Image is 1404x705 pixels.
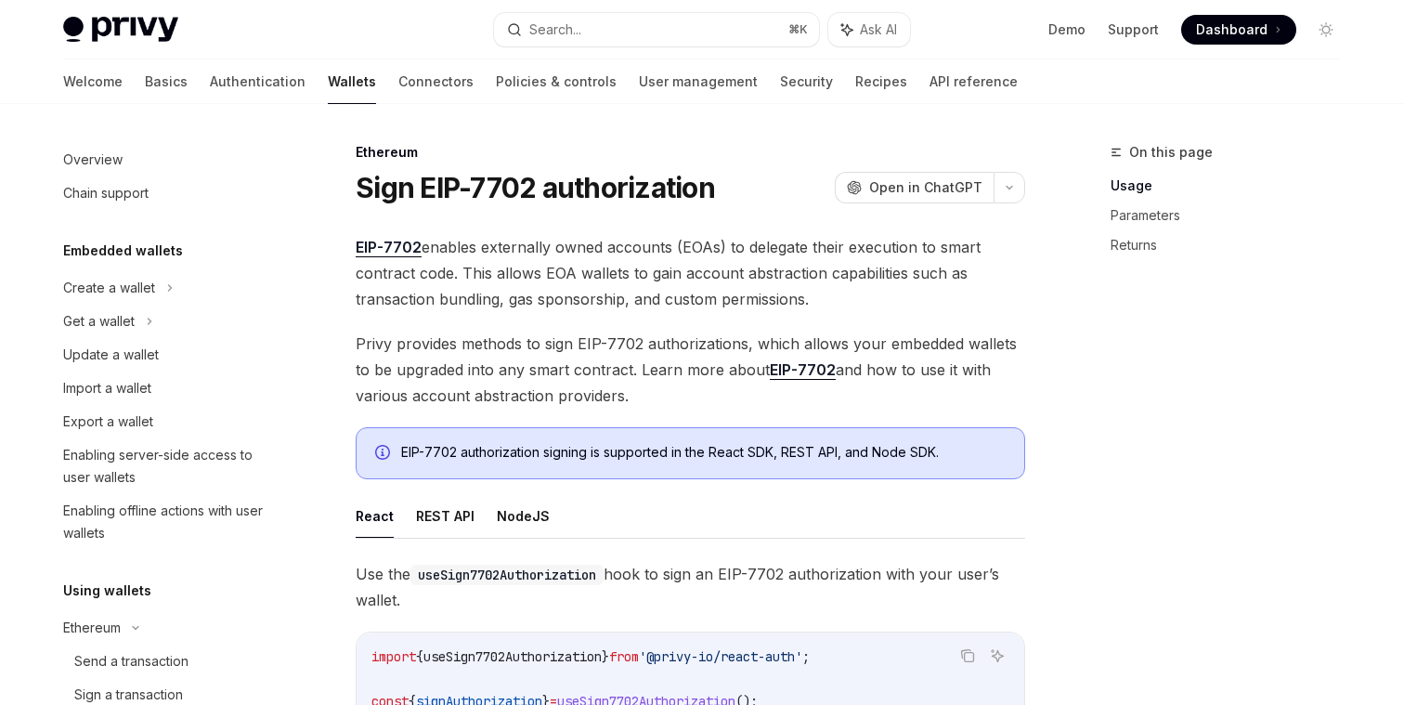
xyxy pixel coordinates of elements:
[860,20,897,39] span: Ask AI
[955,644,980,668] button: Copy the contents from the code block
[63,377,151,399] div: Import a wallet
[1181,15,1296,45] a: Dashboard
[639,648,802,665] span: '@privy-io/react-auth'
[63,500,275,544] div: Enabling offline actions with user wallets
[1311,15,1341,45] button: Toggle dark mode
[48,438,286,494] a: Enabling server-side access to user wallets
[828,13,910,46] button: Ask AI
[1048,20,1085,39] a: Demo
[63,310,135,333] div: Get a wallet
[802,648,810,665] span: ;
[63,411,153,433] div: Export a wallet
[401,443,1006,463] div: EIP-7702 authorization signing is supported in the React SDK, REST API, and Node SDK.
[869,178,982,197] span: Open in ChatGPT
[356,234,1025,312] span: enables externally owned accounts (EOAs) to delegate their execution to smart contract code. This...
[356,238,422,257] a: EIP-7702
[210,59,305,104] a: Authentication
[1108,20,1159,39] a: Support
[375,445,394,463] svg: Info
[1111,201,1356,230] a: Parameters
[1196,20,1267,39] span: Dashboard
[356,143,1025,162] div: Ethereum
[48,143,286,176] a: Overview
[63,344,159,366] div: Update a wallet
[63,182,149,204] div: Chain support
[48,338,286,372] a: Update a wallet
[855,59,907,104] a: Recipes
[356,171,715,204] h1: Sign EIP-7702 authorization
[497,494,550,538] button: NodeJS
[63,617,121,639] div: Ethereum
[1111,230,1356,260] a: Returns
[788,22,808,37] span: ⌘ K
[529,19,581,41] div: Search...
[328,59,376,104] a: Wallets
[496,59,617,104] a: Policies & controls
[356,494,394,538] button: React
[835,172,994,203] button: Open in ChatGPT
[410,565,604,585] code: useSign7702Authorization
[494,13,819,46] button: Search...⌘K
[371,648,416,665] span: import
[63,17,178,43] img: light logo
[929,59,1018,104] a: API reference
[63,444,275,489] div: Enabling server-side access to user wallets
[63,59,123,104] a: Welcome
[48,176,286,210] a: Chain support
[416,494,474,538] button: REST API
[63,580,151,602] h5: Using wallets
[48,645,286,678] a: Send a transaction
[48,372,286,405] a: Import a wallet
[1111,171,1356,201] a: Usage
[74,650,188,672] div: Send a transaction
[416,648,423,665] span: {
[356,331,1025,409] span: Privy provides methods to sign EIP-7702 authorizations, which allows your embedded wallets to be ...
[609,648,639,665] span: from
[356,561,1025,613] span: Use the hook to sign an EIP-7702 authorization with your user’s wallet.
[639,59,758,104] a: User management
[63,277,155,299] div: Create a wallet
[145,59,188,104] a: Basics
[63,240,183,262] h5: Embedded wallets
[63,149,123,171] div: Overview
[780,59,833,104] a: Security
[48,405,286,438] a: Export a wallet
[1129,141,1213,163] span: On this page
[423,648,602,665] span: useSign7702Authorization
[770,360,836,380] a: EIP-7702
[48,494,286,550] a: Enabling offline actions with user wallets
[985,644,1009,668] button: Ask AI
[602,648,609,665] span: }
[398,59,474,104] a: Connectors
